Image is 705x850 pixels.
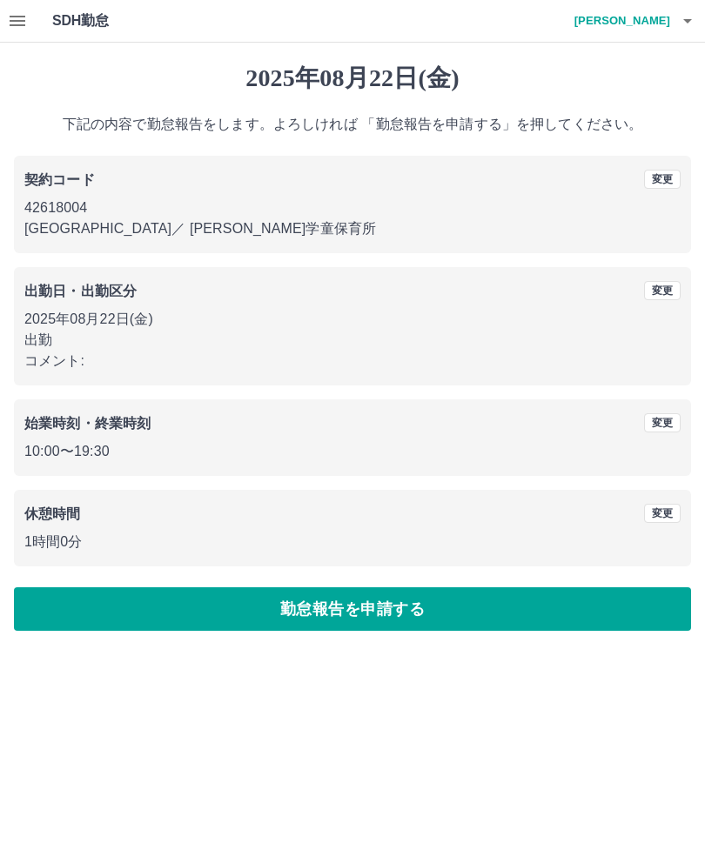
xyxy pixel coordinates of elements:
[24,506,81,521] b: 休憩時間
[24,351,681,371] p: コメント:
[644,504,681,523] button: 変更
[14,587,691,631] button: 勤怠報告を申請する
[24,284,137,298] b: 出勤日・出勤区分
[24,532,681,552] p: 1時間0分
[24,197,681,218] p: 42618004
[24,309,681,330] p: 2025年08月22日(金)
[644,170,681,189] button: 変更
[14,64,691,93] h1: 2025年08月22日(金)
[24,172,95,187] b: 契約コード
[644,281,681,300] button: 変更
[24,441,681,462] p: 10:00 〜 19:30
[14,114,691,135] p: 下記の内容で勤怠報告をします。よろしければ 「勤怠報告を申請する」を押してください。
[644,413,681,432] button: 変更
[24,218,681,239] p: [GEOGRAPHIC_DATA] ／ [PERSON_NAME]学童保育所
[24,416,151,431] b: 始業時刻・終業時刻
[24,330,681,351] p: 出勤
